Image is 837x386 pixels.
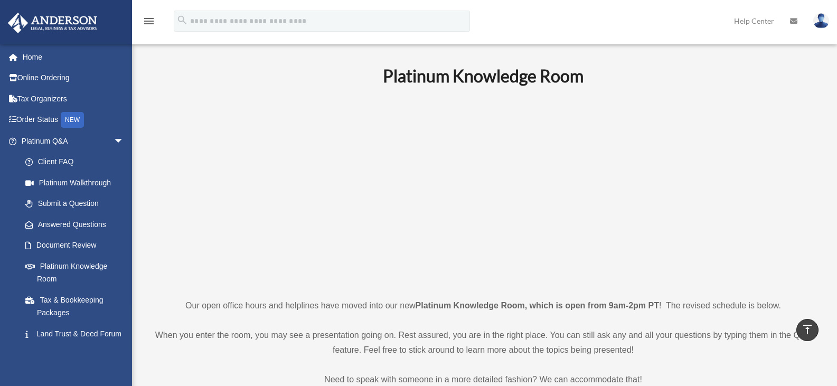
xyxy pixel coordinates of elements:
span: arrow_drop_down [114,130,135,152]
iframe: 231110_Toby_KnowledgeRoom [325,100,642,279]
a: vertical_align_top [796,319,819,341]
a: Answered Questions [15,214,140,235]
img: Anderson Advisors Platinum Portal [5,13,100,33]
img: User Pic [813,13,829,29]
a: Order StatusNEW [7,109,140,131]
a: Home [7,46,140,68]
i: vertical_align_top [801,323,814,336]
p: When you enter the room, you may see a presentation going on. Rest assured, you are in the right ... [151,328,816,357]
a: Platinum Q&Aarrow_drop_down [7,130,140,152]
a: Client FAQ [15,152,140,173]
a: Document Review [15,235,140,256]
a: menu [143,18,155,27]
i: menu [143,15,155,27]
a: Submit a Question [15,193,140,214]
a: Tax Organizers [7,88,140,109]
a: Platinum Walkthrough [15,172,140,193]
strong: Platinum Knowledge Room, which is open from 9am-2pm PT [416,301,659,310]
a: Portal Feedback [15,344,140,365]
div: NEW [61,112,84,128]
a: Tax & Bookkeeping Packages [15,289,140,323]
b: Platinum Knowledge Room [383,65,584,86]
a: Land Trust & Deed Forum [15,323,140,344]
a: Platinum Knowledge Room [15,256,135,289]
a: Online Ordering [7,68,140,89]
p: Our open office hours and helplines have moved into our new ! The revised schedule is below. [151,298,816,313]
i: search [176,14,188,26]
